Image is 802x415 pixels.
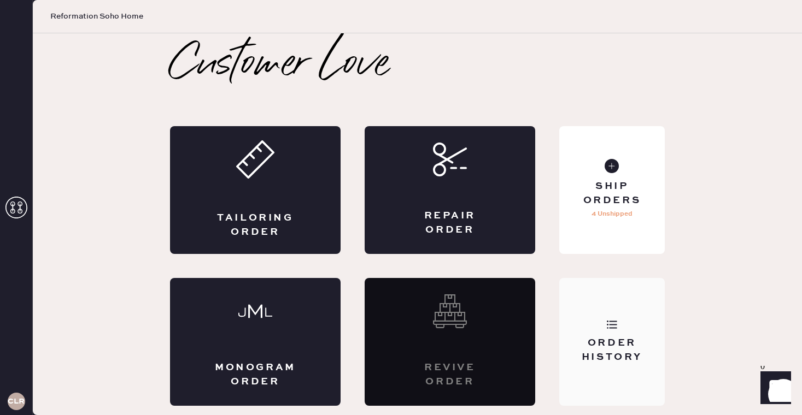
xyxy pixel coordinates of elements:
iframe: Front Chat [750,366,797,413]
div: Ship Orders [568,180,656,207]
span: Reformation Soho Home [50,11,143,22]
div: Repair Order [408,209,491,236]
div: Order History [568,336,656,364]
h2: Customer Love [170,43,389,87]
div: Revive order [408,361,491,388]
h3: CLR [8,398,25,405]
p: 4 Unshipped [592,207,633,221]
div: Tailoring Order [214,211,297,239]
div: Monogram Order [214,361,297,388]
div: Interested? Contact us at care@hemster.co [365,278,535,406]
